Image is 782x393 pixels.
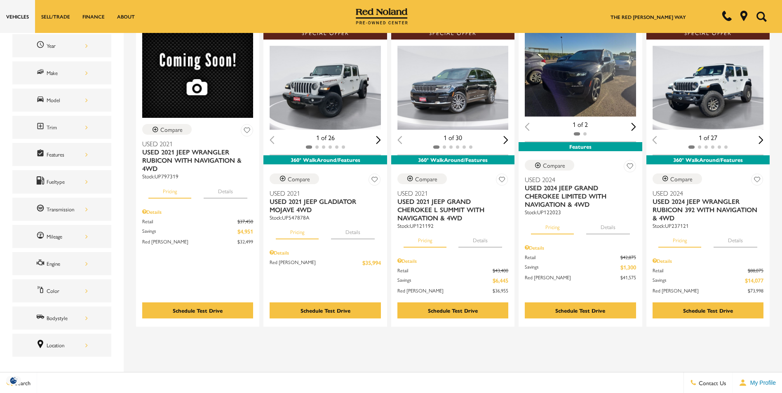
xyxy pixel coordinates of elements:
[270,46,382,130] div: 1 / 2
[525,274,636,281] a: Red [PERSON_NAME] $41,575
[646,155,770,164] div: 360° WalkAround/Features
[525,160,574,171] button: Compare Vehicle
[653,222,763,229] div: Stock : UP237121
[493,276,508,285] span: $6,445
[753,0,770,33] button: Open the search field
[301,306,350,314] div: Schedule Test Drive
[12,306,111,330] div: BodystyleBodystyle
[12,89,111,112] div: ModelModel
[142,140,247,148] span: Used 2021
[47,313,88,323] div: Bodystyle
[288,175,310,182] div: Compare
[653,133,763,142] div: 1 of 27
[653,287,763,294] a: Red [PERSON_NAME] $73,998
[12,34,111,57] div: YearYear
[624,160,636,175] button: Save Vehicle
[241,124,253,139] button: Save Vehicle
[12,170,111,193] div: FueltypeFueltype
[397,173,447,184] button: Compare Vehicle
[362,258,381,267] span: $35,994
[525,120,636,129] div: 1 of 2
[36,258,47,269] span: Engine
[36,285,47,296] span: Color
[504,136,509,144] div: Next slide
[237,218,253,225] del: $37,450
[748,267,763,274] del: $88,075
[397,276,508,285] a: Savings $6,445
[142,140,253,173] a: Used 2021Used 2021 Jeep Wrangler Rubicon With Navigation & 4WD
[47,286,88,295] div: Color
[47,68,88,77] div: Make
[142,302,253,318] div: Schedule Test Drive - Used 2021 Jeep Wrangler Rubicon With Navigation & 4WD
[653,46,765,130] img: 2024 Jeep Wrangler Rubicon 392 1
[270,46,382,130] img: 2021 Jeep Gladiator Mojave 1
[697,379,726,387] span: Contact Us
[397,222,508,229] div: Stock : UP121192
[653,197,757,222] span: Used 2024 Jeep Wrangler Rubicon 392 With Navigation & 4WD
[751,173,763,189] button: Save Vehicle
[525,175,629,184] span: Used 2024
[525,253,636,261] a: Retail $42,875
[415,175,437,182] div: Compare
[531,216,574,234] button: pricing tab
[397,189,508,222] a: Used 2021Used 2021 Jeep Grand Cherokee L Summit With Navigation & 4WD
[356,11,408,19] a: Red Noland Pre-Owned
[142,124,192,135] button: Compare Vehicle
[36,122,47,133] span: Trim
[47,177,88,186] div: Fueltype
[36,40,47,51] span: Year
[748,287,763,294] span: $73,998
[356,8,408,25] img: Red Noland Pre-Owned
[653,287,748,294] span: Red [PERSON_NAME]
[525,184,629,208] span: Used 2024 Jeep Grand Cherokee Limited With Navigation & 4WD
[270,249,380,256] div: Pricing Details - Used 2021 Jeep Gladiator Mojave 4WD
[525,263,636,271] a: Savings $1,300
[525,253,620,261] span: Retail
[397,276,493,285] span: Savings
[270,189,380,214] a: Used 2021Used 2021 Jeep Gladiator Mojave 4WD
[525,263,620,271] span: Savings
[376,136,381,144] div: Next slide
[276,221,319,239] button: pricing tab
[4,376,23,385] section: Click to Open Cookie Consent Modal
[142,227,237,236] span: Savings
[47,150,88,159] div: Features
[36,313,47,323] span: Bodystyle
[683,306,733,314] div: Schedule Test Drive
[745,276,763,285] span: $14,077
[36,149,47,160] span: Features
[586,216,630,234] button: details tab
[525,33,637,117] img: 2024 Jeep Grand Cherokee Limited 1
[369,173,381,189] button: Save Vehicle
[525,175,636,208] a: Used 2024Used 2024 Jeep Grand Cherokee Limited With Navigation & 4WD
[525,33,637,117] div: 1 / 2
[142,238,253,245] a: Red [PERSON_NAME] $32,499
[36,95,47,105] span: Model
[620,253,636,261] del: $42,875
[12,116,111,139] div: TrimTrim
[525,302,636,318] div: Schedule Test Drive - Used 2024 Jeep Grand Cherokee Limited With Navigation & 4WD
[173,306,223,314] div: Schedule Test Drive
[555,306,605,314] div: Schedule Test Drive
[397,257,508,264] div: Pricing Details - Used 2021 Jeep Grand Cherokee L Summit With Navigation & 4WD
[47,341,88,350] div: Location
[12,334,111,357] div: LocationLocation
[653,276,763,285] a: Savings $14,077
[653,276,745,285] span: Savings
[142,218,237,225] span: Retail
[204,180,247,199] button: details tab
[391,155,514,164] div: 360° WalkAround/Features
[160,126,183,133] div: Compare
[47,123,88,132] div: Trim
[12,279,111,302] div: ColorColor
[142,208,253,215] div: Pricing Details - Used 2021 Jeep Wrangler Rubicon With Navigation & 4WD
[12,198,111,221] div: TransmissionTransmission
[12,252,111,275] div: EngineEngine
[142,148,247,173] span: Used 2021 Jeep Wrangler Rubicon With Navigation & 4WD
[519,142,642,151] div: Features
[12,225,111,248] div: MileageMileage
[270,214,380,221] div: Stock : UP547878A
[142,218,253,225] a: Retail $37,450
[397,287,508,294] a: Red [PERSON_NAME] $36,955
[148,180,191,199] button: pricing tab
